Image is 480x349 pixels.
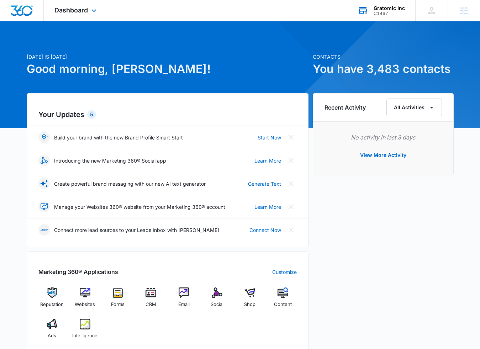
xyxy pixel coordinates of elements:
[285,224,297,236] button: Close
[54,134,183,141] p: Build your brand with the new Brand Profile Smart Start
[272,268,297,276] a: Customize
[249,226,281,234] a: Connect Now
[254,157,281,164] a: Learn More
[40,301,64,308] span: Reputation
[211,301,223,308] span: Social
[87,110,96,119] div: 5
[54,6,88,14] span: Dashboard
[374,11,405,16] div: account id
[325,133,442,142] p: No activity in last 3 days
[54,180,206,187] p: Create powerful brand messaging with our new AI text generator
[38,319,66,344] a: Ads
[137,287,165,313] a: CRM
[285,201,297,212] button: Close
[285,155,297,166] button: Close
[54,226,219,234] p: Connect more lead sources to your Leads Inbox with [PERSON_NAME]
[54,157,166,164] p: Introducing the new Marketing 360® Social app
[258,134,281,141] a: Start Now
[313,53,454,60] p: Contacts
[38,109,297,120] h2: Your Updates
[254,203,281,211] a: Learn More
[71,287,99,313] a: Websites
[111,301,125,308] span: Forms
[54,203,225,211] p: Manage your Websites 360® website from your Marketing 360® account
[146,301,156,308] span: CRM
[104,287,132,313] a: Forms
[27,60,308,78] h1: Good morning, [PERSON_NAME]!
[269,287,297,313] a: Content
[170,287,198,313] a: Email
[71,319,99,344] a: Intelligence
[285,178,297,189] button: Close
[178,301,190,308] span: Email
[374,5,405,11] div: account name
[313,60,454,78] h1: You have 3,483 contacts
[236,287,264,313] a: Shop
[203,287,231,313] a: Social
[75,301,95,308] span: Websites
[27,53,308,60] p: [DATE] is [DATE]
[72,332,97,339] span: Intelligence
[244,301,255,308] span: Shop
[386,99,442,116] button: All Activities
[325,103,366,112] h6: Recent Activity
[353,147,413,164] button: View More Activity
[38,268,118,276] h2: Marketing 360® Applications
[285,132,297,143] button: Close
[274,301,292,308] span: Content
[48,332,56,339] span: Ads
[38,287,66,313] a: Reputation
[248,180,281,187] a: Generate Text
